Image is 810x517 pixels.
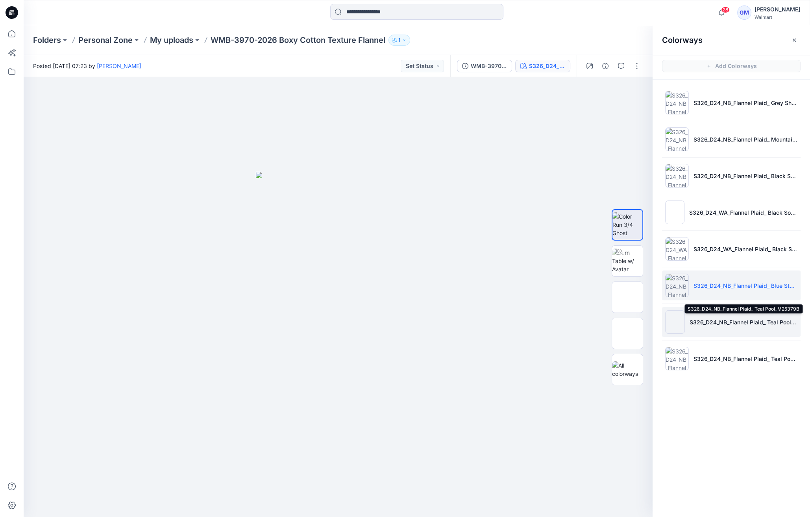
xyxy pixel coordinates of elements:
[693,135,797,144] p: S326_D24_NB_Flannel Plaid_ Mountain Purple_M25374B
[755,14,800,20] div: Walmart
[665,127,689,151] img: S326_D24_NB_Flannel Plaid_ Mountain Purple_M25374B
[599,60,612,72] button: Details
[665,347,689,370] img: S326_D24_NB_Flannel Plaid_ Teal Pool_M25379B 1
[211,35,385,46] p: WMB-3970-2026 Boxy Cotton Texture Flannel
[665,201,684,224] img: S326_D24_WA_Flannel Plaid_ Black Soot_M25374E
[693,172,797,180] p: S326_D24_NB_Flannel Plaid_ Black Soot_M25374C
[529,62,565,70] div: S326_D24_NB_Flannel Plaid_ Blue Steel_M25379A
[33,62,141,70] span: Posted [DATE] 07:23 by
[690,318,797,326] p: S326_D24_NB_Flannel Plaid_ Teal Pool_M25379B
[388,35,410,46] button: 1
[721,7,730,13] span: 28
[457,60,512,72] button: WMB-3970-2026 Boxy Cotton Texture Flannel_Full Colorway
[150,35,193,46] a: My uploads
[398,36,400,44] p: 1
[612,248,643,273] img: Turn Table w/ Avatar
[471,62,507,70] div: WMB-3970-2026 Boxy Cotton Texture Flannel_Full Colorway
[612,361,643,378] img: All colorways
[689,208,797,217] p: S326_D24_WA_Flannel Plaid_ Black Soot_M25374E
[515,60,570,72] button: S326_D24_NB_Flannel Plaid_ Blue Steel_M25379A
[665,164,689,188] img: S326_D24_NB_Flannel Plaid_ Black Soot_M25374C
[78,35,133,46] a: Personal Zone
[665,274,689,297] img: S326_D24_NB_Flannel Plaid_ Blue Steel_M25379A
[755,5,800,14] div: [PERSON_NAME]
[97,63,141,69] a: [PERSON_NAME]
[693,281,797,290] p: S326_D24_NB_Flannel Plaid_ Blue Steel_M25379A
[33,35,61,46] a: Folders
[665,237,689,261] img: S326_D24_WA_Flannel Plaid_ Black Soot_M25374F
[662,35,703,45] h2: Colorways
[737,6,751,20] div: GM
[693,245,797,253] p: S326_D24_WA_Flannel Plaid_ Black Soot_M25374F
[665,310,685,334] img: S326_D24_NB_Flannel Plaid_ Teal Pool_M25379B
[693,99,797,107] p: S326_D24_NB_Flannel Plaid_ Grey Shadow_M25374A
[693,355,797,363] p: S326_D24_NB_Flannel Plaid_ Teal Pool_M25379B 1
[665,91,689,114] img: S326_D24_NB_Flannel Plaid_ Grey Shadow_M25374A
[612,212,642,237] img: Color Run 3/4 Ghost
